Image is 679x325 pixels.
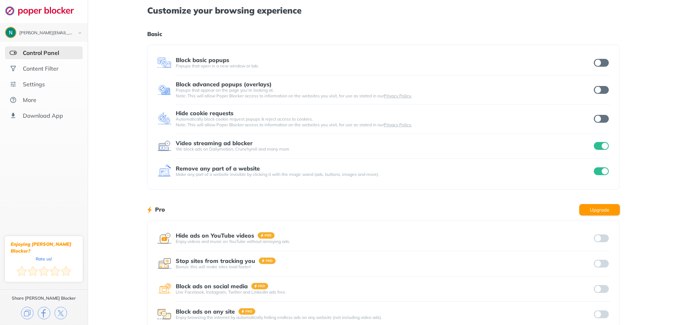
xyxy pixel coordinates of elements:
[23,65,58,72] div: Content Filter
[157,257,171,271] img: feature icon
[384,93,412,98] a: Privacy Policy.
[10,96,17,103] img: about.svg
[157,56,171,70] img: feature icon
[258,232,275,239] img: pro-badge.svg
[157,282,171,296] img: feature icon
[23,112,63,119] div: Download App
[147,205,152,214] img: lighting bolt
[176,140,253,146] div: Video streaming ad blocker
[176,232,254,239] div: Hide ads on YouTube videos
[157,307,171,321] img: feature icon
[19,31,72,36] div: nicholas.zurek@gmail.com
[38,307,50,319] img: facebook.svg
[176,315,593,320] div: Enjoy browsing the internet by automatically hiding endless ads on any website (not including vid...
[11,241,77,254] div: Enjoying [PERSON_NAME] Blocker?
[176,87,593,99] div: Popups that appear on the page you’re looking at. Note: This will allow Poper Blocker access to i...
[157,112,171,126] img: feature icon
[176,165,260,172] div: Remove any part of a website
[6,27,16,37] img: ACg8ocJAUmmpzXILG6YW_17YlRDncIHjAGebAWucAtuUU5ehu96zDQ=s96-c
[21,307,34,319] img: copy.svg
[5,6,82,16] img: logo-webpage.svg
[23,96,36,103] div: More
[384,122,412,127] a: Privacy Policy.
[176,308,235,315] div: Block ads on any site
[176,239,593,244] div: Enjoy videos and music on YouTube without annoying ads.
[147,29,620,39] h1: Basic
[157,83,171,97] img: feature icon
[55,307,67,319] img: x.svg
[157,139,171,153] img: feature icon
[176,172,593,177] div: Make any part of a website invisible by clicking it with the magic wand (ads, buttons, images and...
[259,258,276,264] img: pro-badge.svg
[251,283,268,289] img: pro-badge.svg
[176,57,229,63] div: Block basic popups
[10,49,17,56] img: features-selected.svg
[10,81,17,88] img: settings.svg
[23,49,59,56] div: Control Panel
[176,264,593,270] div: Bonus: this will make sites load faster!
[36,257,52,260] div: Rate us!
[147,6,620,15] h1: Customize your browsing experience
[579,204,620,215] button: Upgrade
[238,308,256,315] img: pro-badge.svg
[176,63,593,69] div: Popups that open in a new window or tab.
[76,29,84,37] img: chevron-bottom-black.svg
[176,116,593,128] div: Automatically block cookie request popups & reject access to cookies. Note: This will allow Poper...
[176,81,272,87] div: Block advanced popups (overlays)
[176,283,248,289] div: Block ads on social media
[176,289,593,295] div: Use Facebook, Instagram, Twitter and LinkedIn ads free.
[157,231,171,245] img: feature icon
[176,110,233,116] div: Hide cookie requests
[157,164,171,178] img: feature icon
[10,112,17,119] img: download-app.svg
[176,258,255,264] div: Stop sites from tracking you
[12,295,76,301] div: Share [PERSON_NAME] Blocker
[176,146,593,152] div: We block ads on Dailymotion, Crunchyroll and many more
[23,81,45,88] div: Settings
[10,65,17,72] img: social.svg
[155,205,165,214] h1: Pro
